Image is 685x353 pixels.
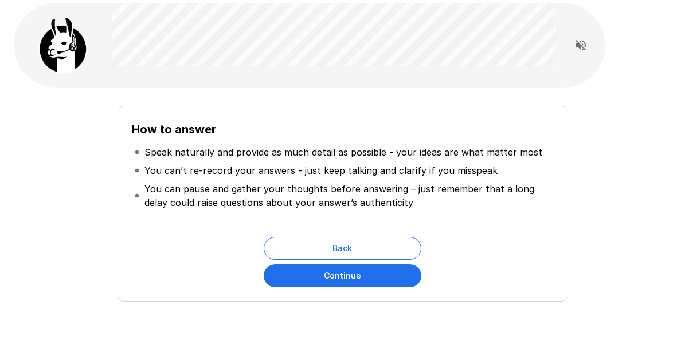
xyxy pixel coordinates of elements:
p: You can’t re-record your answers - just keep talking and clarify if you misspeak [144,164,498,177]
button: Read questions aloud [569,34,592,57]
img: llama_clean.png [34,17,92,74]
b: How to answer [132,122,216,136]
button: Continue [264,264,421,287]
p: You can pause and gather your thoughts before answering – just remember that a long delay could r... [144,182,551,209]
p: Speak naturally and provide as much detail as possible - your ideas are what matter most [144,145,542,159]
button: Back [264,237,421,260]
